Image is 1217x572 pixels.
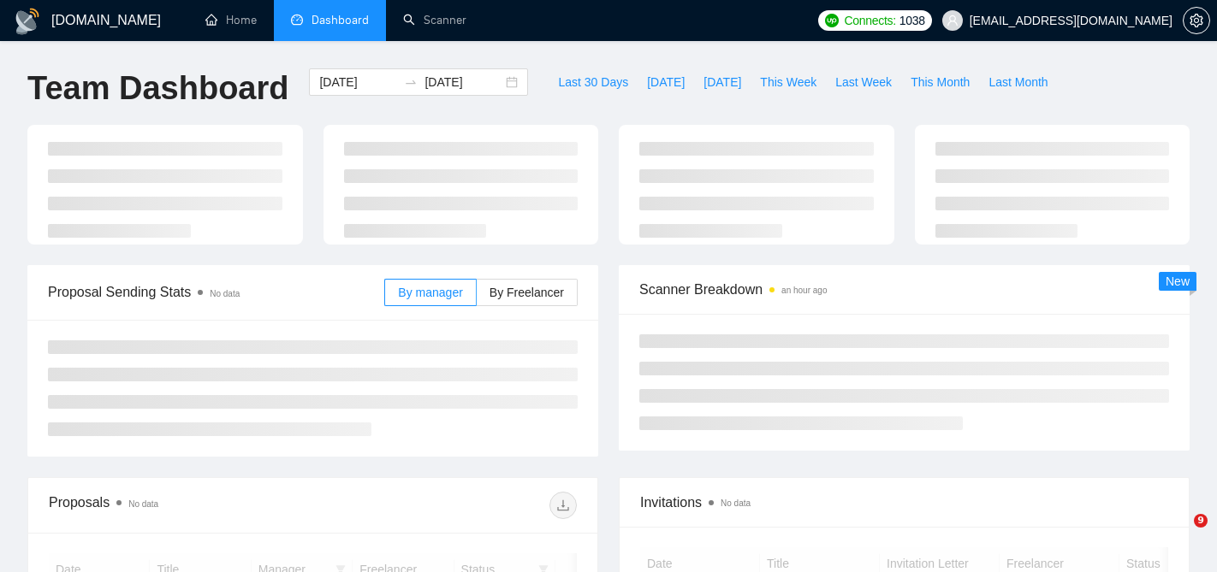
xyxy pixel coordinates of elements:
[1183,7,1210,34] button: setting
[760,73,816,91] span: This Week
[899,11,925,30] span: 1038
[424,73,502,91] input: End date
[27,68,288,109] h1: Team Dashboard
[826,68,901,96] button: Last Week
[639,279,1169,300] span: Scanner Breakdown
[901,68,979,96] button: This Month
[49,492,313,519] div: Proposals
[979,68,1057,96] button: Last Month
[14,8,41,35] img: logo
[312,13,369,27] span: Dashboard
[703,73,741,91] span: [DATE]
[210,289,240,298] span: No data
[911,73,970,91] span: This Month
[205,13,257,27] a: homeHome
[751,68,826,96] button: This Week
[1184,14,1209,27] span: setting
[48,281,384,303] span: Proposal Sending Stats
[781,286,827,295] time: an hour ago
[988,73,1048,91] span: Last Month
[647,73,685,91] span: [DATE]
[490,286,564,299] span: By Freelancer
[398,286,462,299] span: By manager
[947,15,959,27] span: user
[825,14,839,27] img: upwork-logo.png
[319,73,397,91] input: Start date
[558,73,628,91] span: Last 30 Days
[403,13,466,27] a: searchScanner
[404,75,418,89] span: swap-right
[128,499,158,509] span: No data
[835,73,892,91] span: Last Week
[1194,514,1208,528] span: 9
[549,68,638,96] button: Last 30 Days
[844,11,895,30] span: Connects:
[640,492,1168,513] span: Invitations
[1159,514,1200,555] iframe: Intercom live chat
[1183,14,1210,27] a: setting
[1166,274,1190,288] span: New
[638,68,694,96] button: [DATE]
[404,75,418,89] span: to
[694,68,751,96] button: [DATE]
[291,14,303,26] span: dashboard
[721,498,751,508] span: No data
